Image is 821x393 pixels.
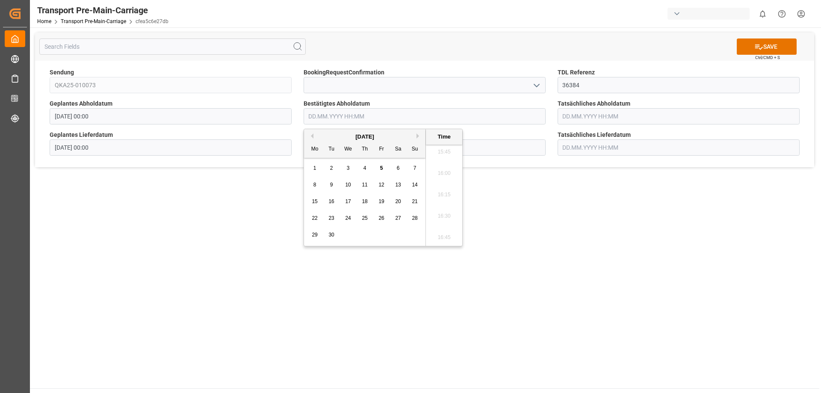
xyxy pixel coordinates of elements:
[326,180,337,190] div: Choose Tuesday, September 9th, 2025
[50,130,113,139] span: Geplantes Lieferdatum
[50,68,74,77] span: Sendung
[360,180,370,190] div: Choose Thursday, September 11th, 2025
[558,130,631,139] span: Tatsächliches Lieferdatum
[345,198,351,204] span: 17
[326,213,337,224] div: Choose Tuesday, September 23rd, 2025
[393,144,404,155] div: Sa
[50,108,292,124] input: DD.MM.YYYY HH:MM
[393,180,404,190] div: Choose Saturday, September 13th, 2025
[326,163,337,174] div: Choose Tuesday, September 2nd, 2025
[310,163,320,174] div: Choose Monday, September 1st, 2025
[326,196,337,207] div: Choose Tuesday, September 16th, 2025
[376,163,387,174] div: Choose Friday, September 5th, 2025
[378,215,384,221] span: 26
[360,144,370,155] div: Th
[376,213,387,224] div: Choose Friday, September 26th, 2025
[304,68,384,77] span: BookingRequestConfirmation
[310,144,320,155] div: Mo
[343,213,354,224] div: Choose Wednesday, September 24th, 2025
[310,213,320,224] div: Choose Monday, September 22nd, 2025
[39,38,306,55] input: Search Fields
[363,165,366,171] span: 4
[416,133,422,139] button: Next Month
[378,198,384,204] span: 19
[410,163,420,174] div: Choose Sunday, September 7th, 2025
[360,196,370,207] div: Choose Thursday, September 18th, 2025
[312,215,317,221] span: 22
[343,163,354,174] div: Choose Wednesday, September 3rd, 2025
[330,165,333,171] span: 2
[376,196,387,207] div: Choose Friday, September 19th, 2025
[412,215,417,221] span: 28
[304,133,425,141] div: [DATE]
[313,165,316,171] span: 1
[395,215,401,221] span: 27
[37,4,168,17] div: Transport Pre-Main-Carriage
[313,182,316,188] span: 8
[395,198,401,204] span: 20
[380,165,383,171] span: 5
[310,230,320,240] div: Choose Monday, September 29th, 2025
[362,182,367,188] span: 11
[772,4,791,24] button: Help Center
[304,99,370,108] span: Bestätigtes Abholdatum
[37,18,51,24] a: Home
[558,99,630,108] span: Tatsächliches Abholdatum
[312,198,317,204] span: 15
[310,180,320,190] div: Choose Monday, September 8th, 2025
[529,79,542,92] button: open menu
[362,215,367,221] span: 25
[328,232,334,238] span: 30
[558,139,800,156] input: DD.MM.YYYY HH:MM
[395,182,401,188] span: 13
[376,144,387,155] div: Fr
[312,232,317,238] span: 29
[328,198,334,204] span: 16
[347,165,350,171] span: 3
[308,133,313,139] button: Previous Month
[378,182,384,188] span: 12
[393,163,404,174] div: Choose Saturday, September 6th, 2025
[410,196,420,207] div: Choose Sunday, September 21st, 2025
[360,163,370,174] div: Choose Thursday, September 4th, 2025
[755,54,780,61] span: Ctrl/CMD + S
[410,144,420,155] div: Su
[61,18,126,24] a: Transport Pre-Main-Carriage
[326,144,337,155] div: Tu
[376,180,387,190] div: Choose Friday, September 12th, 2025
[304,108,546,124] input: DD.MM.YYYY HH:MM
[737,38,797,55] button: SAVE
[360,213,370,224] div: Choose Thursday, September 25th, 2025
[393,196,404,207] div: Choose Saturday, September 20th, 2025
[50,99,112,108] span: Geplantes Abholdatum
[410,180,420,190] div: Choose Sunday, September 14th, 2025
[343,180,354,190] div: Choose Wednesday, September 10th, 2025
[558,108,800,124] input: DD.MM.YYYY HH:MM
[343,196,354,207] div: Choose Wednesday, September 17th, 2025
[310,196,320,207] div: Choose Monday, September 15th, 2025
[345,215,351,221] span: 24
[397,165,400,171] span: 6
[428,133,460,141] div: Time
[345,182,351,188] span: 10
[558,68,595,77] span: TDL Referenz
[393,213,404,224] div: Choose Saturday, September 27th, 2025
[50,139,292,156] input: DD.MM.YYYY HH:MM
[410,213,420,224] div: Choose Sunday, September 28th, 2025
[328,215,334,221] span: 23
[326,230,337,240] div: Choose Tuesday, September 30th, 2025
[330,182,333,188] span: 9
[413,165,416,171] span: 7
[307,160,423,243] div: month 2025-09
[343,144,354,155] div: We
[412,182,417,188] span: 14
[362,198,367,204] span: 18
[753,4,772,24] button: show 0 new notifications
[412,198,417,204] span: 21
